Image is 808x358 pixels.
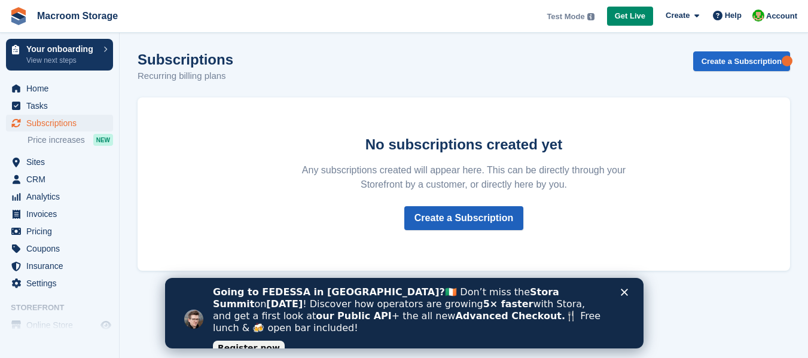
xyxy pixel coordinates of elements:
[32,6,123,26] a: Macroom Storage
[666,10,690,22] span: Create
[766,10,797,22] span: Account
[26,223,98,240] span: Pricing
[289,163,639,192] p: Any subscriptions created will appear here. This can be directly through your Storefront by a cus...
[607,7,653,26] a: Get Live
[26,206,98,222] span: Invoices
[725,10,742,22] span: Help
[26,240,98,257] span: Coupons
[6,317,113,333] a: menu
[26,188,98,205] span: Analytics
[6,115,113,131] a: menu
[6,240,113,257] a: menu
[26,80,98,97] span: Home
[26,317,98,333] span: Online Store
[26,258,98,274] span: Insurance
[28,134,85,146] span: Price increases
[11,302,119,314] span: Storefront
[6,275,113,292] a: menu
[456,11,468,18] div: Close
[26,115,98,131] span: Subscriptions
[26,154,98,170] span: Sites
[26,45,97,53] p: Your onboarding
[547,11,584,23] span: Test Mode
[138,69,233,83] p: Recurring billing plans
[782,56,792,66] div: Tooltip anchor
[6,206,113,222] a: menu
[26,275,98,292] span: Settings
[99,318,113,332] a: Preview store
[615,10,645,22] span: Get Live
[6,80,113,97] a: menu
[6,171,113,188] a: menu
[93,134,113,146] div: NEW
[6,223,113,240] a: menu
[26,97,98,114] span: Tasks
[6,154,113,170] a: menu
[6,39,113,71] a: Your onboarding View next steps
[6,258,113,274] a: menu
[48,63,120,77] a: Register now
[404,206,523,230] a: Create a Subscription
[587,13,594,20] img: icon-info-grey-7440780725fd019a000dd9b08b2336e03edf1995a4989e88bcd33f0948082b44.svg
[365,136,562,152] strong: No subscriptions created yet
[6,97,113,114] a: menu
[138,51,233,68] h1: Subscriptions
[28,133,113,146] a: Price increases NEW
[26,171,98,188] span: CRM
[6,188,113,205] a: menu
[165,278,644,348] iframe: Intercom live chat banner
[10,7,28,25] img: stora-icon-8386f47178a22dfd0bd8f6a31ec36ba5ce8667c1dd55bd0f319d3a0aa187defe.svg
[26,55,97,66] p: View next steps
[693,51,790,71] a: Create a Subscription
[752,10,764,22] img: Hugh McG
